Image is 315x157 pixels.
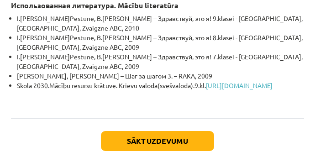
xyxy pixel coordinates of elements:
[11,0,178,10] strong: Использованная литература. Mācību literatūra
[17,52,304,71] li: I.[PERSON_NAME]Pestune, B.[PERSON_NAME] – Здравствуй, это я! 7.klasei - [GEOGRAPHIC_DATA], [GEOGR...
[17,14,304,33] li: I.[PERSON_NAME]Pestune, B.[PERSON_NAME] – Здравствуй, это я! 9.klasei - [GEOGRAPHIC_DATA], [GEOGR...
[17,33,304,52] li: I.[PERSON_NAME]Pestune, B.[PERSON_NAME] – Здравствуй, это я! 8.klasei - [GEOGRAPHIC_DATA], [GEOGR...
[101,131,214,151] button: Sākt uzdevumu
[17,71,304,81] li: [PERSON_NAME], [PERSON_NAME] – Шаг за шагом 3. – RAKA, 2009
[17,81,304,90] li: Skola 2030.Mācību resursu krātuve. Krievu valoda(svešvaloda).9.kl.
[206,81,273,89] a: [URL][DOMAIN_NAME]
